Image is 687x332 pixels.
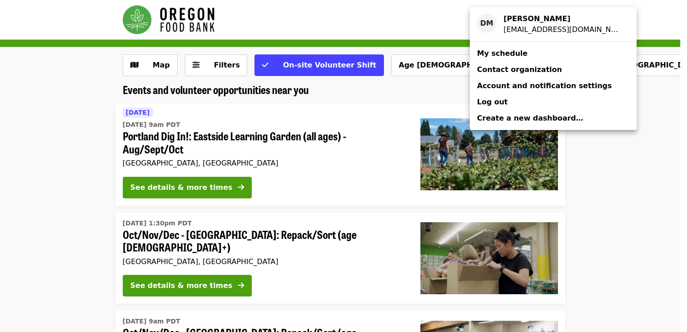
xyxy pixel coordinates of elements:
[470,78,637,94] a: Account and notification settings
[470,62,637,78] a: Contact organization
[477,114,583,122] span: Create a new dashboard…
[477,65,562,74] span: Contact organization
[504,14,571,23] strong: [PERSON_NAME]
[477,81,612,90] span: Account and notification settings
[470,94,637,110] a: Log out
[470,11,637,38] a: DM[PERSON_NAME][EMAIL_ADDRESS][DOMAIN_NAME]
[477,49,527,58] span: My schedule
[470,45,637,62] a: My schedule
[504,13,622,24] div: David Miller
[470,110,637,126] a: Create a new dashboard…
[477,13,496,33] div: DM
[477,98,508,106] span: Log out
[504,24,622,35] div: davidrmiller@outlook.com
